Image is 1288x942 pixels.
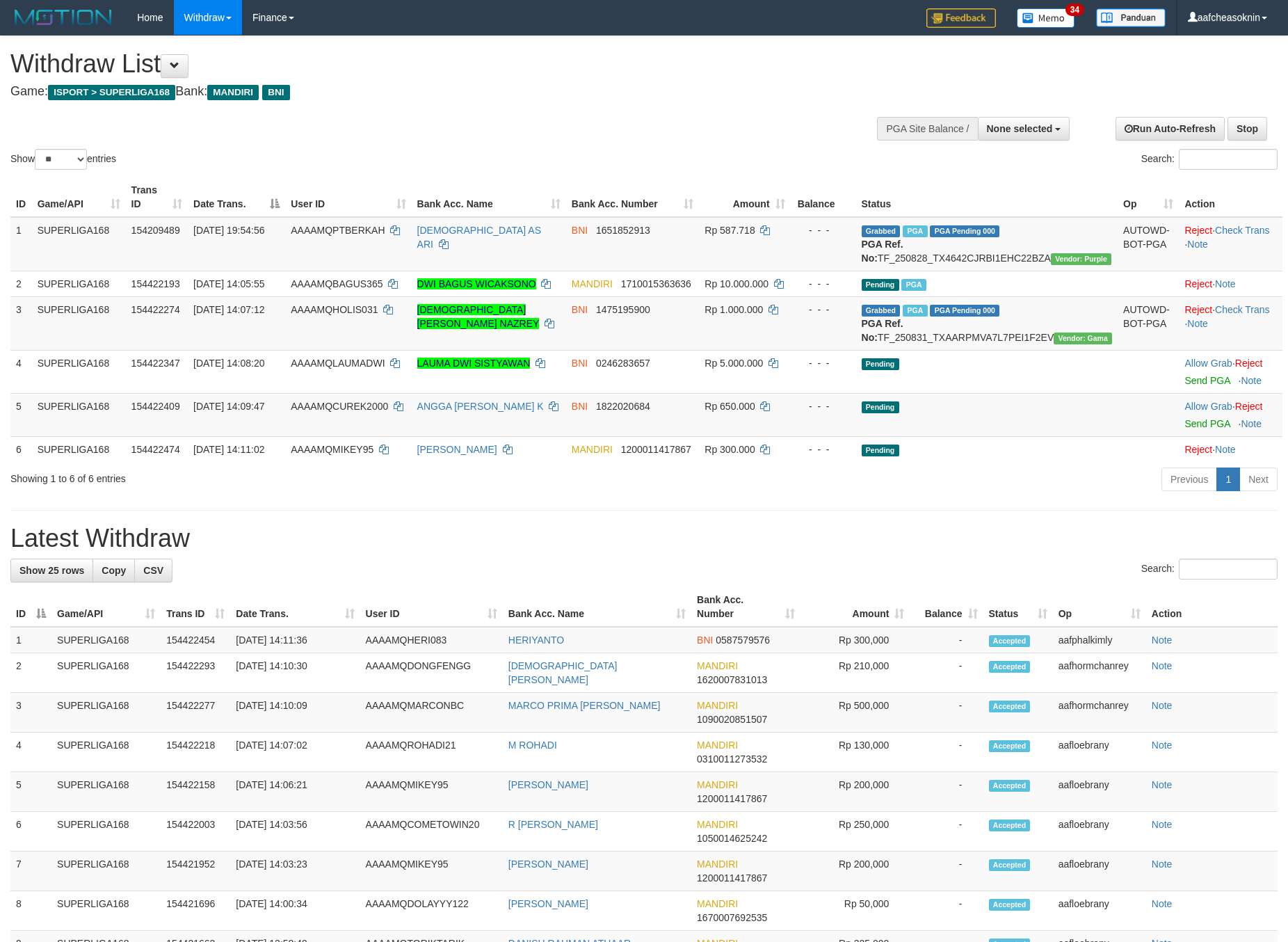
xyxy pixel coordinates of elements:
a: Note [1241,375,1262,386]
td: AAAAMQDOLAYYY122 [360,891,503,931]
span: Accepted [989,899,1031,911]
td: SUPERLIGA168 [51,772,161,812]
th: Status [856,177,1118,217]
a: Note [1152,779,1173,790]
th: Date Trans.: activate to sort column ascending [230,587,360,627]
label: Show entries [10,149,116,170]
td: aafhormchanrey [1053,693,1146,733]
a: HERIYANTO [508,634,564,646]
span: BNI [262,85,289,100]
td: - [910,812,983,852]
td: 1 [10,627,51,653]
span: MANDIRI [697,779,738,790]
td: 154422293 [161,653,230,693]
a: [PERSON_NAME] [417,444,497,455]
h1: Latest Withdraw [10,525,1278,552]
a: Stop [1227,117,1267,141]
span: Accepted [989,635,1031,647]
span: [DATE] 14:11:02 [193,444,264,455]
input: Search: [1179,559,1278,580]
a: Note [1187,239,1208,250]
td: SUPERLIGA168 [32,271,126,296]
span: Rp 587.718 [705,225,755,236]
a: Note [1215,444,1236,455]
span: Copy 1200011417867 to clipboard [621,444,691,455]
select: Showentries [35,149,87,170]
td: AAAAMQDONGFENGG [360,653,503,693]
span: Copy 1670007692535 to clipboard [697,912,767,923]
td: Rp 300,000 [800,627,910,653]
h1: Withdraw List [10,50,845,78]
span: Copy 1050014625242 to clipboard [697,833,767,844]
div: - - - [796,399,851,413]
th: Bank Acc. Number: activate to sort column ascending [566,177,699,217]
span: MANDIRI [572,444,613,455]
span: Pending [862,358,899,370]
span: Copy 1620007831013 to clipboard [697,674,767,685]
td: [DATE] 14:03:23 [230,852,360,891]
a: Reject [1235,401,1263,412]
a: [DEMOGRAPHIC_DATA] AS ARI [417,225,541,250]
span: ISPORT > SUPERLIGA168 [48,85,175,100]
td: aafloebrany [1053,891,1146,931]
td: - [910,627,983,653]
span: AAAAMQPTBERKAH [291,225,385,236]
td: [DATE] 14:06:21 [230,772,360,812]
span: MANDIRI [697,700,738,711]
img: panduan.png [1096,8,1166,27]
a: Note [1152,859,1173,870]
a: CSV [134,559,172,582]
span: AAAAMQMIKEY95 [291,444,373,455]
span: Rp 1.000.000 [705,304,763,315]
div: - - - [796,223,851,237]
td: aafloebrany [1053,852,1146,891]
span: 154422409 [131,401,180,412]
span: Accepted [989,820,1031,831]
span: AAAAMQBAGUS365 [291,278,383,289]
span: · [1184,358,1234,369]
span: Copy 1200011417867 to clipboard [697,793,767,804]
th: Game/API: activate to sort column ascending [32,177,126,217]
td: SUPERLIGA168 [32,436,126,462]
span: 154422193 [131,278,180,289]
a: Note [1215,278,1236,289]
span: PGA Pending [930,225,999,237]
td: - [910,852,983,891]
td: SUPERLIGA168 [32,393,126,436]
span: [DATE] 14:05:55 [193,278,264,289]
a: Check Trans [1215,304,1270,315]
td: Rp 200,000 [800,772,910,812]
th: Trans ID: activate to sort column ascending [126,177,188,217]
span: [DATE] 14:08:20 [193,358,264,369]
span: Copy [102,565,126,576]
td: - [910,693,983,733]
div: - - - [796,442,851,456]
a: 1 [1216,468,1240,491]
td: 1 [10,217,32,271]
td: 7 [10,852,51,891]
span: AAAAMQHOLIS031 [291,304,378,315]
span: Accepted [989,701,1031,712]
span: Copy 0587579576 to clipboard [716,634,770,646]
td: 4 [10,350,32,393]
a: Reject [1235,358,1263,369]
th: ID [10,177,32,217]
td: SUPERLIGA168 [32,350,126,393]
th: User ID: activate to sort column ascending [285,177,411,217]
th: Date Trans.: activate to sort column descending [188,177,285,217]
b: PGA Ref. No: [862,239,903,264]
img: Feedback.jpg [926,8,996,28]
input: Search: [1179,149,1278,170]
th: Balance [791,177,856,217]
td: 154422454 [161,627,230,653]
a: Reject [1184,278,1212,289]
td: AAAAMQMIKEY95 [360,772,503,812]
td: aafphalkimly [1053,627,1146,653]
td: SUPERLIGA168 [51,891,161,931]
h4: Game: Bank: [10,85,845,99]
a: Reject [1184,444,1212,455]
a: Check Trans [1215,225,1270,236]
td: SUPERLIGA168 [32,296,126,350]
td: · [1179,350,1282,393]
span: Marked by aafsoumeymey [901,279,926,291]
